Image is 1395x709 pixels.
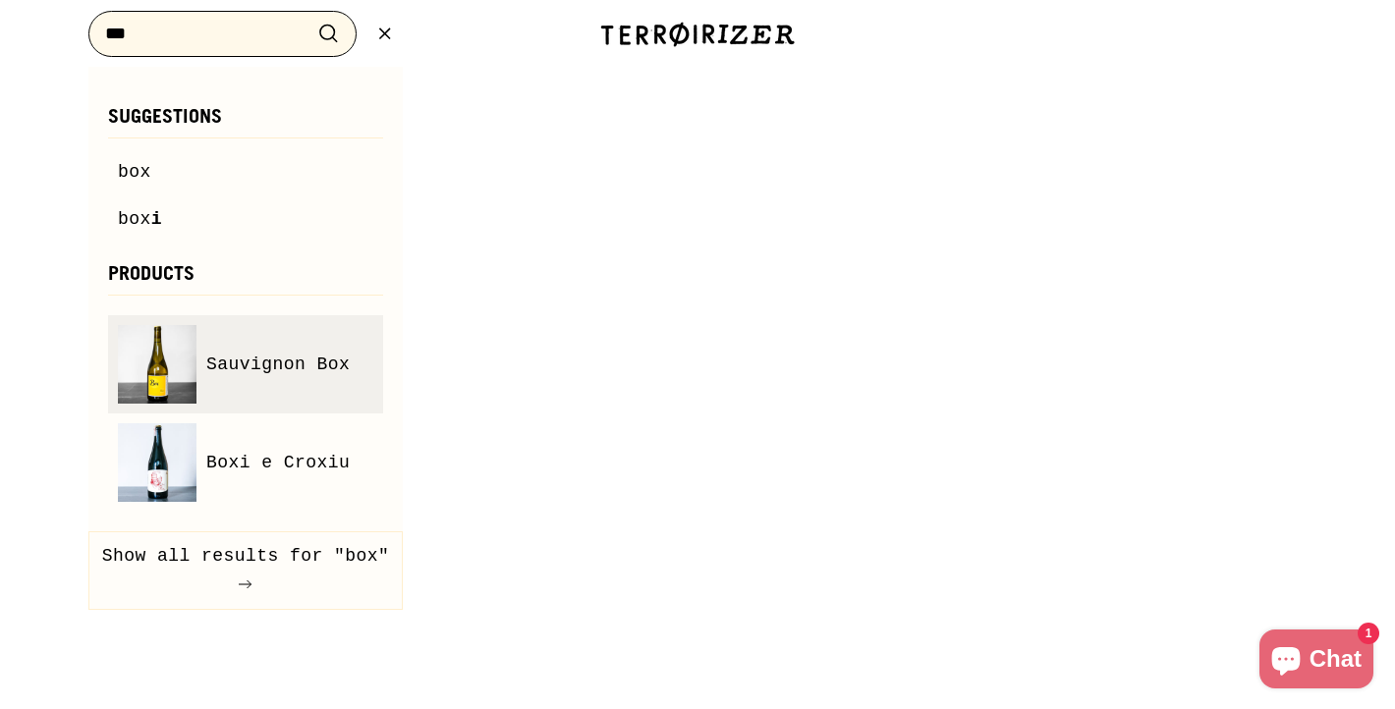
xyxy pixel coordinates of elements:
img: Sauvignon Box [118,325,196,404]
h3: Suggestions [108,106,383,138]
inbox-online-store-chat: Shopify online store chat [1254,629,1379,693]
a: Sauvignon Box Sauvignon Box [118,325,373,404]
span: Sauvignon Box [206,351,350,379]
mark: box [118,162,151,182]
img: Boxi e Croxiu [118,423,196,502]
span: i [151,209,162,229]
span: Boxi e Croxiu [206,449,350,477]
mark: box [118,209,151,229]
h3: Products [108,263,383,296]
a: Boxi e Croxiu Boxi e Croxiu [118,423,373,502]
a: box [118,158,373,187]
button: Show all results for "box" [88,531,403,610]
a: boxi [118,205,373,234]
